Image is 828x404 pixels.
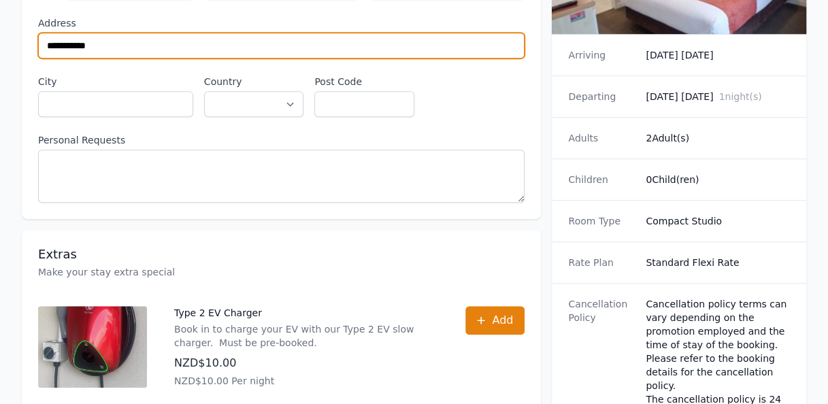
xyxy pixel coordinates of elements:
[568,48,635,62] dt: Arriving
[38,16,525,30] label: Address
[646,256,790,269] dd: Standard Flexi Rate
[38,246,525,263] h3: Extras
[568,256,635,269] dt: Rate Plan
[646,131,790,145] dd: 2 Adult(s)
[38,75,193,88] label: City
[646,214,790,228] dd: Compact Studio
[568,131,635,145] dt: Adults
[718,91,761,102] span: 1 night(s)
[568,173,635,186] dt: Children
[38,306,147,388] img: Type 2 EV Charger
[465,306,525,335] button: Add
[174,306,438,320] p: Type 2 EV Charger
[38,265,525,279] p: Make your stay extra special
[38,133,525,147] label: Personal Requests
[646,90,790,103] dd: [DATE] [DATE]
[174,355,438,371] p: NZD$10.00
[568,214,635,228] dt: Room Type
[174,322,438,350] p: Book in to charge your EV with our Type 2 EV slow charger. Must be pre-booked.
[314,75,414,88] label: Post Code
[204,75,304,88] label: Country
[568,90,635,103] dt: Departing
[646,48,790,62] dd: [DATE] [DATE]
[646,173,790,186] dd: 0 Child(ren)
[492,312,513,329] span: Add
[174,374,438,388] p: NZD$10.00 Per night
